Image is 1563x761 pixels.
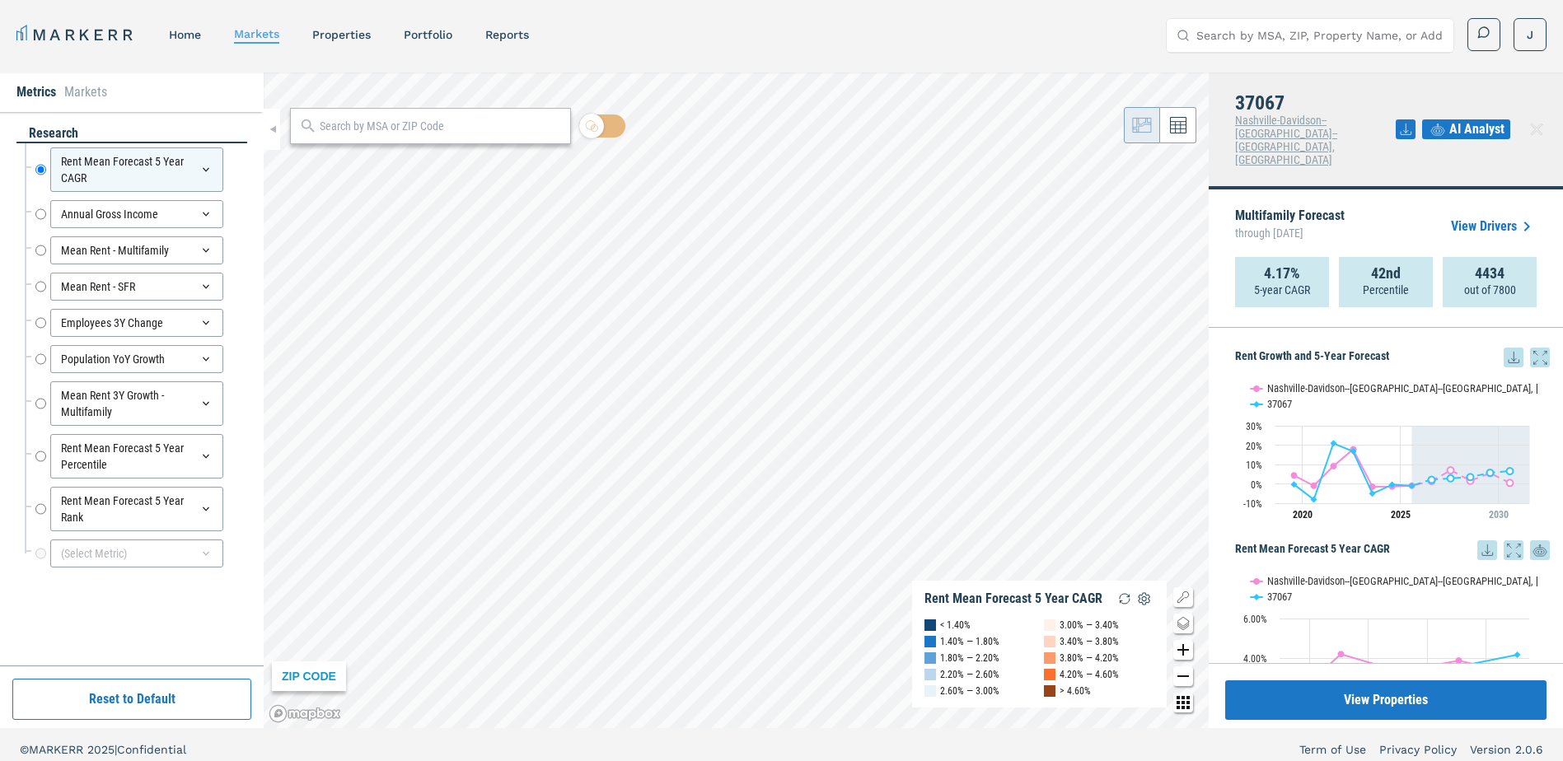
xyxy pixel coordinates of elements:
[1527,26,1533,43] span: J
[1246,441,1262,452] text: 20%
[1251,382,1462,395] button: Show Nashville-Davidson--Murfreesboro--Franklin, TN
[1235,367,1550,532] div: Rent Growth and 5-Year Forecast. Highcharts interactive chart.
[1173,693,1193,712] button: Other options map button
[50,539,223,567] div: (Select Metric)
[50,147,223,192] div: Rent Mean Forecast 5 Year CAGR
[1225,680,1547,720] button: View Properties
[1060,650,1119,666] div: 3.80% — 4.20%
[1409,483,1416,489] path: Tuesday, 29 Jul, 20:00, -0.96. 37067.
[1264,265,1300,282] strong: 4.17%
[1448,475,1454,482] path: Thursday, 29 Jul, 20:00, 2.83. 37067.
[29,743,87,756] span: MARKERR
[1371,265,1401,282] strong: 42nd
[16,23,136,46] a: MARKERR
[50,236,223,264] div: Mean Rent - Multifamily
[1422,119,1510,139] button: AI Analyst
[1060,666,1119,683] div: 4.20% — 4.60%
[50,345,223,373] div: Population YoY Growth
[1246,460,1262,471] text: 10%
[1060,617,1119,633] div: 3.00% — 3.40%
[1060,683,1091,699] div: > 4.60%
[117,743,186,756] span: Confidential
[1448,467,1454,474] path: Thursday, 29 Jul, 20:00, 7.03. Nashville-Davidson--Murfreesboro--Franklin, TN.
[50,200,223,228] div: Annual Gross Income
[320,118,562,135] input: Search by MSA or ZIP Code
[12,679,251,720] button: Reset to Default
[1235,367,1537,532] svg: Interactive chart
[1235,92,1396,114] h4: 37067
[1243,614,1267,625] text: 6.00%
[50,434,223,479] div: Rent Mean Forecast 5 Year Percentile
[272,661,346,691] div: ZIP CODE
[312,28,371,41] a: properties
[1115,589,1135,609] img: Reload Legend
[1060,633,1119,650] div: 3.40% — 3.80%
[1251,398,1294,410] button: Show 37067
[1291,481,1298,488] path: Monday, 29 Jul, 20:00, -0.37. 37067.
[1338,651,1345,657] path: Wednesday, 14 Jul, 20:00, 4.2. Nashville-Davidson--Murfreesboro--Franklin, TN.
[1251,479,1262,491] text: 0%
[1470,741,1543,758] a: Version 2.0.6
[1449,119,1505,139] span: AI Analyst
[1331,440,1337,446] path: Thursday, 29 Jul, 20:00, 20.95. 37067.
[1391,509,1411,521] tspan: 2025
[1507,479,1514,486] path: Monday, 29 Jul, 20:00, 0.52. Nashville-Davidson--Murfreesboro--Franklin, TN.
[16,124,247,143] div: research
[264,72,1209,728] canvas: Map
[1235,114,1337,166] span: Nashville-Davidson--[GEOGRAPHIC_DATA]--[GEOGRAPHIC_DATA], [GEOGRAPHIC_DATA]
[1235,540,1550,560] h5: Rent Mean Forecast 5 Year CAGR
[169,28,201,41] a: home
[1350,448,1357,455] path: Friday, 29 Jul, 20:00, 16.78. 37067.
[1514,18,1547,51] button: J
[1429,468,1514,483] g: 37067, line 4 of 4 with 5 data points.
[1467,474,1474,480] path: Saturday, 29 Jul, 20:00, 3.56. 37067.
[50,381,223,426] div: Mean Rent 3Y Growth - Multifamily
[940,666,999,683] div: 2.20% — 2.60%
[16,82,56,102] li: Metrics
[940,633,999,650] div: 1.40% — 1.80%
[1291,472,1298,479] path: Monday, 29 Jul, 20:00, 4.31. Nashville-Davidson--Murfreesboro--Franklin, TN.
[1135,589,1154,609] img: Settings
[1173,640,1193,660] button: Zoom in map button
[1293,509,1313,521] tspan: 2020
[1489,509,1509,521] tspan: 2030
[20,743,29,756] span: ©
[1235,209,1345,244] p: Multifamily Forecast
[234,27,279,40] a: markets
[1173,666,1193,686] button: Zoom out map button
[1487,469,1494,476] path: Sunday, 29 Jul, 20:00, 5.76. 37067.
[1173,587,1193,607] button: Show/Hide Legend Map Button
[1514,651,1521,658] path: Sunday, 14 Jul, 20:00, 4.17. 37067.
[940,683,999,699] div: 2.60% — 3.00%
[940,617,971,633] div: < 1.40%
[1267,591,1292,603] text: 37067
[1235,348,1550,367] h5: Rent Growth and 5-Year Forecast
[404,28,452,41] a: Portfolio
[1254,282,1310,298] p: 5-year CAGR
[50,309,223,337] div: Employees 3Y Change
[1246,421,1262,432] text: 30%
[1363,282,1409,298] p: Percentile
[485,28,529,41] a: reports
[940,650,999,666] div: 1.80% — 2.20%
[50,273,223,301] div: Mean Rent - SFR
[1173,614,1193,633] button: Change style map button
[1507,468,1514,474] path: Monday, 29 Jul, 20:00, 6.6. 37067.
[1369,490,1376,497] path: Saturday, 29 Jul, 20:00, -5.05. 37067.
[87,743,117,756] span: 2025 |
[1235,222,1345,244] span: through [DATE]
[924,591,1102,607] div: Rent Mean Forecast 5 Year CAGR
[269,704,341,723] a: Mapbox logo
[1389,481,1396,488] path: Monday, 29 Jul, 20:00, -0.39. 37067.
[1243,498,1262,510] text: -10%
[1299,741,1366,758] a: Term of Use
[64,82,107,102] li: Markets
[1196,19,1444,52] input: Search by MSA, ZIP, Property Name, or Address
[1475,265,1505,282] strong: 4434
[1429,476,1435,483] path: Wednesday, 29 Jul, 20:00, 2.18. 37067.
[1311,496,1317,502] path: Wednesday, 29 Jul, 20:00, -8.12. 37067.
[1464,282,1516,298] p: out of 7800
[1243,653,1267,665] text: 4.00%
[1451,217,1537,236] a: View Drivers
